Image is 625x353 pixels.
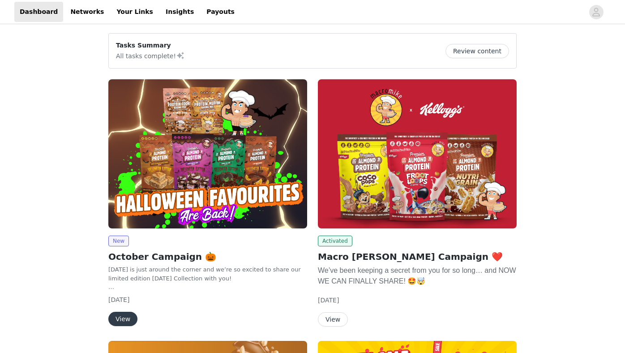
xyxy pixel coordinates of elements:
[108,312,137,326] button: View
[318,79,517,228] img: Macro Mike
[318,312,348,327] button: View
[108,236,129,246] span: New
[318,267,516,285] span: We’ve been keeping a secret from you for so long… and NOW WE CAN FINALLY SHARE! 🤩🤯
[108,79,307,228] img: Macro Mike
[201,2,240,22] a: Payouts
[108,296,129,303] span: [DATE]
[108,266,300,282] span: [DATE] is just around the corner and we’re so excited to share our limited edition [DATE] Collect...
[318,236,352,246] span: Activated
[318,250,517,263] h2: Macro [PERSON_NAME] Campaign ❤️
[116,50,185,61] p: All tasks complete!
[116,41,185,50] p: Tasks Summary
[445,44,509,58] button: Review content
[592,5,600,19] div: avatar
[111,2,158,22] a: Your Links
[318,297,339,304] span: [DATE]
[108,250,307,263] h2: October Campaign 🎃
[108,316,137,323] a: View
[160,2,199,22] a: Insights
[318,316,348,323] a: View
[14,2,63,22] a: Dashboard
[65,2,109,22] a: Networks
